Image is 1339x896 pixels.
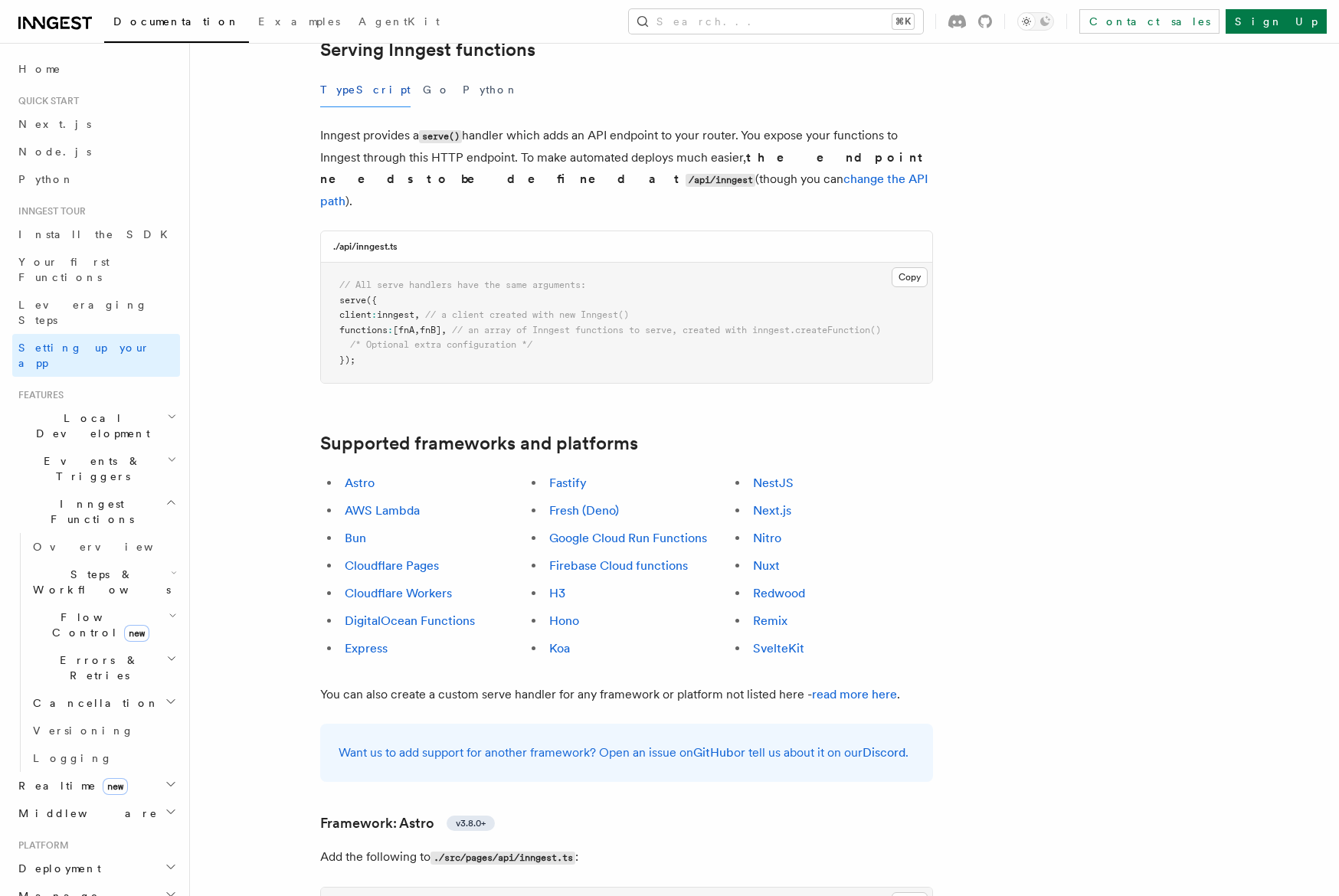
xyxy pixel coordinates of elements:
[456,817,486,829] span: v3.8.0+
[425,309,629,320] span: // a client created with new Inngest()
[18,118,91,130] span: Next.js
[18,299,148,326] span: Leveraging Steps
[27,533,180,561] a: Overview
[27,610,169,640] span: Flow Control
[693,745,734,760] a: GitHub
[339,280,586,290] span: // All serve handlers have the same arguments:
[753,641,804,656] a: SvelteKit
[103,778,128,795] span: new
[12,806,158,821] span: Middleware
[419,130,462,143] code: serve()
[345,531,366,545] a: Bun
[27,567,171,597] span: Steps & Workflows
[1017,12,1054,31] button: Toggle dark mode
[12,95,79,107] span: Quick start
[339,355,355,365] span: });
[549,613,579,628] a: Hono
[18,256,110,283] span: Your first Functions
[549,641,570,656] a: Koa
[12,490,180,533] button: Inngest Functions
[339,742,915,764] p: Want us to add support for another framework? Open an issue on or tell us about it on our .
[345,586,452,600] a: Cloudflare Workers
[27,652,166,683] span: Errors & Retries
[452,325,881,335] span: // an array of Inngest functions to serve, created with inngest.createFunction()
[12,205,86,217] span: Inngest tour
[393,325,414,335] span: [fnA
[339,295,366,306] span: serve
[339,325,388,335] span: functions
[892,267,928,287] button: Copy
[27,695,159,711] span: Cancellation
[320,433,638,454] a: Supported frameworks and platforms
[12,165,180,193] a: Python
[12,855,180,882] button: Deployment
[753,558,780,573] a: Nuxt
[12,447,180,490] button: Events & Triggers
[686,174,755,187] code: /api/inngest
[1226,9,1327,34] a: Sign Up
[12,496,165,527] span: Inngest Functions
[33,541,191,553] span: Overview
[18,342,150,369] span: Setting up your app
[249,5,349,41] a: Examples
[124,625,149,642] span: new
[12,389,64,401] span: Features
[12,533,180,772] div: Inngest Functions
[12,778,128,793] span: Realtime
[549,531,707,545] a: Google Cloud Run Functions
[320,39,535,60] a: Serving Inngest functions
[345,641,388,656] a: Express
[27,561,180,603] button: Steps & Workflows
[345,613,475,628] a: DigitalOcean Functions
[863,745,905,760] a: Discord
[753,476,794,490] a: NestJS
[345,558,439,573] a: Cloudflare Pages
[113,15,240,28] span: Documentation
[441,325,447,335] span: ,
[104,5,249,43] a: Documentation
[258,15,340,28] span: Examples
[753,503,791,518] a: Next.js
[414,309,420,320] span: ,
[320,813,495,834] a: Framework: Astrov3.8.0+
[18,146,91,158] span: Node.js
[345,476,375,490] a: Astro
[12,291,180,334] a: Leveraging Steps
[339,309,372,320] span: client
[12,861,101,876] span: Deployment
[420,325,441,335] span: fnB]
[549,586,565,600] a: H3
[345,503,420,518] a: AWS Lambda
[12,221,180,248] a: Install the SDK
[33,724,134,737] span: Versioning
[372,309,377,320] span: :
[358,15,440,28] span: AgentKit
[12,772,180,800] button: Realtimenew
[549,558,688,573] a: Firebase Cloud functions
[12,334,180,377] a: Setting up your app
[333,240,398,253] h3: ./api/inngest.ts
[629,9,923,34] button: Search...⌘K
[320,73,411,107] button: TypeScript
[18,61,61,77] span: Home
[12,800,180,827] button: Middleware
[27,717,180,744] a: Versioning
[12,55,180,83] a: Home
[463,73,519,107] button: Python
[431,852,575,865] code: ./src/pages/api/inngest.ts
[320,846,933,868] p: Add the following to :
[12,839,69,852] span: Platform
[388,325,393,335] span: :
[27,646,180,689] button: Errors & Retries
[18,228,177,240] span: Install the SDK
[892,14,914,29] kbd: ⌘K
[320,125,933,212] p: Inngest provides a handler which adds an API endpoint to your router. You expose your functions t...
[12,248,180,291] a: Your first Functions
[27,744,180,772] a: Logging
[320,684,933,705] p: You can also create a custom serve handler for any framework or platform not listed here - .
[12,410,167,441] span: Local Development
[377,309,414,320] span: inngest
[33,752,113,764] span: Logging
[1079,9,1220,34] a: Contact sales
[12,138,180,165] a: Node.js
